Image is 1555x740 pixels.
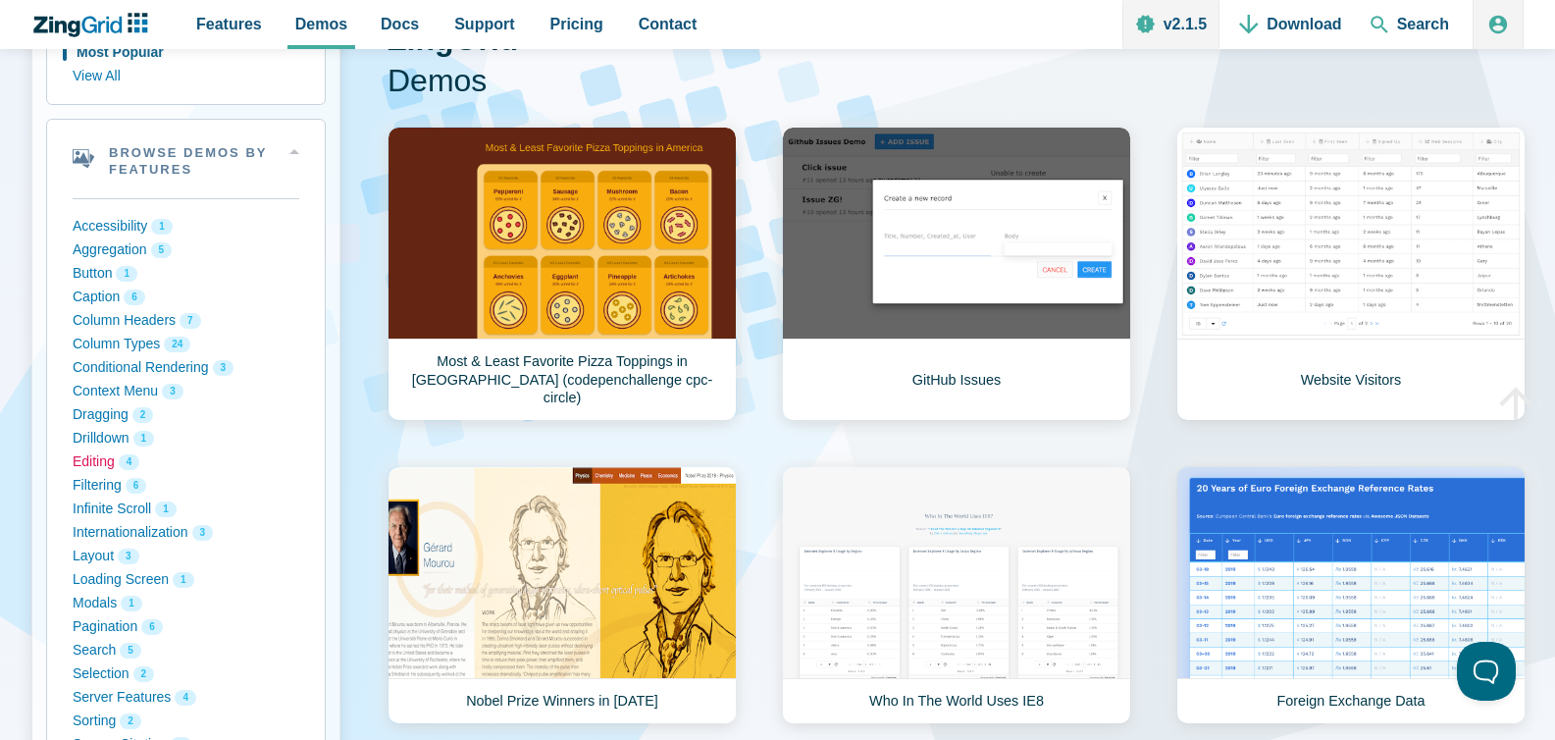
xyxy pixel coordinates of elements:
[73,568,299,592] button: Loading Screen 1
[782,466,1131,724] a: Who In The World Uses IE8
[388,61,1524,102] span: Demos
[73,215,299,238] button: Accessibility 1
[31,13,158,37] a: ZingChart Logo. Click to return to the homepage
[73,662,299,686] button: Selection 2
[1176,127,1526,421] a: Website Visitors
[73,450,299,474] button: Editing 4
[73,380,299,403] button: Context Menu 3
[73,521,299,545] button: Internationalization 3
[388,127,737,421] a: Most & Least Favorite Pizza Toppings in [GEOGRAPHIC_DATA] (codepenchallenge cpc-circle)
[196,11,262,37] span: Features
[73,41,299,65] button: Most Popular
[73,474,299,498] button: Filtering 6
[73,333,299,356] button: Column Types 24
[1457,642,1516,701] iframe: Toggle Customer Support
[73,686,299,710] button: Server Features 4
[381,11,419,37] span: Docs
[73,286,299,309] button: Caption 6
[73,545,299,568] button: Layout 3
[73,65,299,88] button: View All
[73,592,299,615] button: Modals 1
[73,403,299,427] button: Dragging 2
[550,11,603,37] span: Pricing
[639,11,698,37] span: Contact
[73,615,299,639] button: Pagination 6
[73,639,299,662] button: Search 5
[388,466,737,724] a: Nobel Prize Winners in [DATE]
[47,120,325,198] summary: Browse Demos By Features
[73,710,299,733] button: Sorting 2
[1176,466,1526,724] a: Foreign Exchange Data
[454,11,514,37] span: Support
[73,238,299,262] button: Aggregation 5
[295,11,347,37] span: Demos
[73,309,299,333] button: Column Headers 7
[73,262,299,286] button: Button 1
[73,427,299,450] button: Drilldown 1
[73,356,299,380] button: Conditional Rendering 3
[782,127,1131,421] a: GitHub Issues
[73,498,299,521] button: Infinite Scroll 1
